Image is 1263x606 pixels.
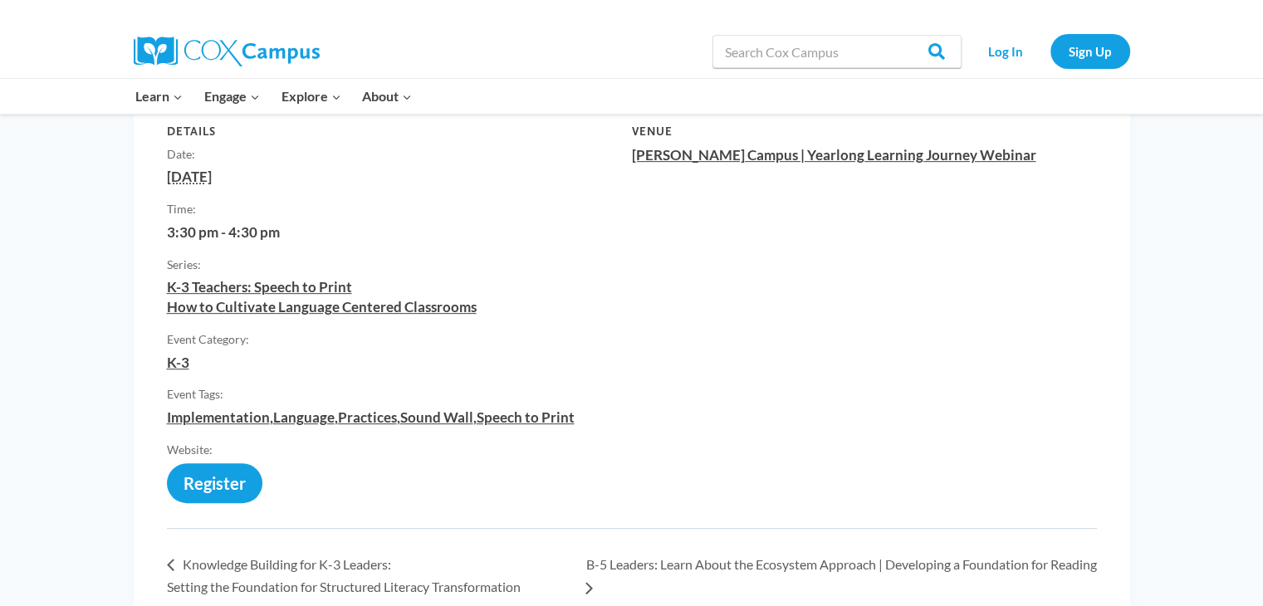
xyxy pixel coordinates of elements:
a: K-3 [167,354,189,371]
dt: Event Category: [167,330,612,349]
div: 2023-11-30 [167,222,612,242]
a: Log In [970,34,1042,68]
dt: Time: [167,200,612,219]
dt: Website: [167,441,612,460]
abbr: 2023-11-30 [167,168,212,185]
a: Speech to Print [477,408,575,426]
button: Child menu of Learn [125,79,194,114]
button: Child menu of Engage [193,79,271,114]
a: Practices [338,408,397,426]
a: Language [273,408,335,426]
h2: Venue [632,125,1077,139]
dt: Event Tags: [167,385,612,404]
button: Child menu of About [351,79,423,114]
a: Implementation [167,408,270,426]
dd: , , , , [167,408,612,428]
a: B-5 Leaders: Learn About the Ecosystem Approach | Developing a Foundation for Reading [577,556,1097,595]
nav: Secondary Navigation [970,34,1130,68]
dt: Series: [167,256,612,275]
a: [PERSON_NAME] Campus | Yearlong Learning Journey Webinar [632,146,1036,164]
input: Search Cox Campus [712,35,962,68]
nav: Primary Navigation [125,79,423,114]
h2: Details [167,125,612,139]
dt: Date: [167,145,612,164]
a: Sound Wall [400,408,473,426]
button: Child menu of Explore [271,79,352,114]
img: Cox Campus [134,37,320,66]
a: Sign Up [1050,34,1130,68]
a: K-3 Teachers: Speech to PrintHow to Cultivate Language Centered Classrooms [167,278,477,315]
